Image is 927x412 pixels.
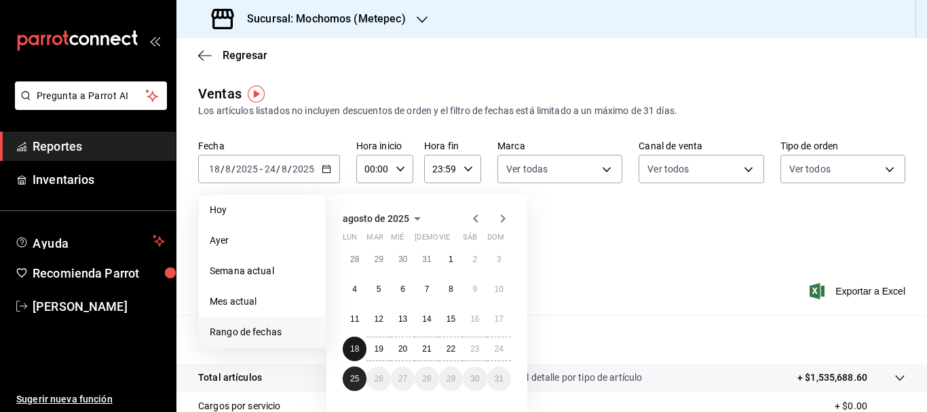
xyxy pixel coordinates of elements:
[391,233,404,247] abbr: miércoles
[350,374,359,383] abbr: 25 de agosto de 2025
[223,49,267,62] span: Regresar
[374,344,383,354] abbr: 19 de agosto de 2025
[439,367,463,391] button: 29 de agosto de 2025
[33,264,165,282] span: Recomienda Parrot
[470,344,479,354] abbr: 23 de agosto de 2025
[208,164,221,174] input: --
[343,247,366,271] button: 28 de julio de 2025
[391,307,415,331] button: 13 de agosto de 2025
[198,83,242,104] div: Ventas
[33,297,165,316] span: [PERSON_NAME]
[495,344,504,354] abbr: 24 de agosto de 2025
[449,255,453,264] abbr: 1 de agosto de 2025
[495,284,504,294] abbr: 10 de agosto de 2025
[350,255,359,264] abbr: 28 de julio de 2025
[210,264,315,278] span: Semana actual
[198,371,262,385] p: Total artículos
[422,255,431,264] abbr: 31 de julio de 2025
[424,141,481,151] label: Hora fin
[398,255,407,264] abbr: 30 de julio de 2025
[470,314,479,324] abbr: 16 de agosto de 2025
[10,98,167,113] a: Pregunta a Parrot AI
[198,141,340,151] label: Fecha
[281,164,288,174] input: --
[449,284,453,294] abbr: 8 de agosto de 2025
[398,314,407,324] abbr: 13 de agosto de 2025
[400,284,405,294] abbr: 6 de agosto de 2025
[366,277,390,301] button: 5 de agosto de 2025
[497,141,622,151] label: Marca
[235,164,259,174] input: ----
[487,367,511,391] button: 31 de agosto de 2025
[447,344,455,354] abbr: 22 de agosto de 2025
[472,284,477,294] abbr: 9 de agosto de 2025
[439,247,463,271] button: 1 de agosto de 2025
[487,277,511,301] button: 10 de agosto de 2025
[33,233,147,249] span: Ayuda
[264,164,276,174] input: --
[391,277,415,301] button: 6 de agosto de 2025
[422,344,431,354] abbr: 21 de agosto de 2025
[425,284,430,294] abbr: 7 de agosto de 2025
[210,203,315,217] span: Hoy
[343,337,366,361] button: 18 de agosto de 2025
[248,86,265,102] img: Tooltip marker
[366,337,390,361] button: 19 de agosto de 2025
[463,337,487,361] button: 23 de agosto de 2025
[343,367,366,391] button: 25 de agosto de 2025
[377,284,381,294] abbr: 5 de agosto de 2025
[439,307,463,331] button: 15 de agosto de 2025
[415,307,438,331] button: 14 de agosto de 2025
[343,210,425,227] button: agosto de 2025
[391,247,415,271] button: 30 de julio de 2025
[463,307,487,331] button: 16 de agosto de 2025
[439,277,463,301] button: 8 de agosto de 2025
[350,314,359,324] abbr: 11 de agosto de 2025
[391,337,415,361] button: 20 de agosto de 2025
[487,247,511,271] button: 3 de agosto de 2025
[391,367,415,391] button: 27 de agosto de 2025
[415,247,438,271] button: 31 de julio de 2025
[470,374,479,383] abbr: 30 de agosto de 2025
[447,314,455,324] abbr: 15 de agosto de 2025
[33,170,165,189] span: Inventarios
[472,255,477,264] abbr: 2 de agosto de 2025
[260,164,263,174] span: -
[487,337,511,361] button: 24 de agosto de 2025
[439,233,450,247] abbr: viernes
[356,141,413,151] label: Hora inicio
[15,81,167,110] button: Pregunta a Parrot AI
[463,233,477,247] abbr: sábado
[366,247,390,271] button: 29 de julio de 2025
[210,325,315,339] span: Rango de fechas
[447,374,455,383] abbr: 29 de agosto de 2025
[812,283,905,299] button: Exportar a Excel
[225,164,231,174] input: --
[288,164,292,174] span: /
[415,277,438,301] button: 7 de agosto de 2025
[415,337,438,361] button: 21 de agosto de 2025
[210,295,315,309] span: Mes actual
[276,164,280,174] span: /
[231,164,235,174] span: /
[487,233,504,247] abbr: domingo
[343,277,366,301] button: 4 de agosto de 2025
[463,367,487,391] button: 30 de agosto de 2025
[463,277,487,301] button: 9 de agosto de 2025
[495,374,504,383] abbr: 31 de agosto de 2025
[780,141,905,151] label: Tipo de orden
[487,307,511,331] button: 17 de agosto de 2025
[374,255,383,264] abbr: 29 de julio de 2025
[343,213,409,224] span: agosto de 2025
[16,392,165,407] span: Sugerir nueva función
[198,104,905,118] div: Los artículos listados no incluyen descuentos de orden y el filtro de fechas está limitado a un m...
[221,164,225,174] span: /
[415,367,438,391] button: 28 de agosto de 2025
[398,374,407,383] abbr: 27 de agosto de 2025
[343,307,366,331] button: 11 de agosto de 2025
[366,307,390,331] button: 12 de agosto de 2025
[374,314,383,324] abbr: 12 de agosto de 2025
[366,233,383,247] abbr: martes
[797,371,867,385] p: + $1,535,688.60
